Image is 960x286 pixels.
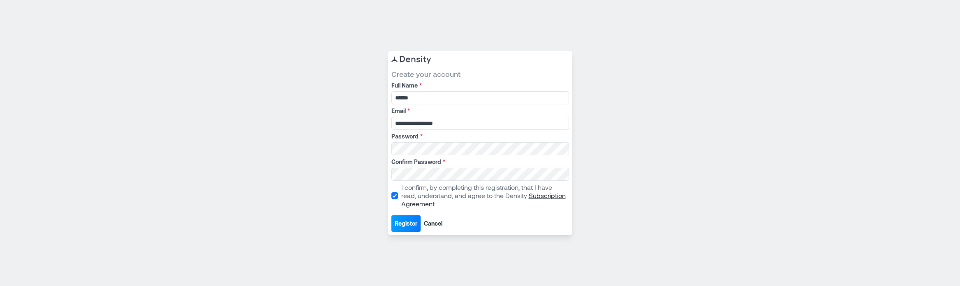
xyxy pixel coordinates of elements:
label: Confirm Password [391,158,567,166]
span: Cancel [424,219,442,228]
button: Register [391,215,421,232]
label: Full Name [391,81,567,90]
a: Subscription Agreement [401,191,566,208]
label: Email [391,107,567,115]
p: I confirm, by completing this registration, that I have read, understand, and agree to the Density . [401,183,567,208]
span: Create your account [391,69,569,79]
span: Register [395,219,417,228]
label: Password [391,132,567,141]
button: Cancel [421,215,446,232]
